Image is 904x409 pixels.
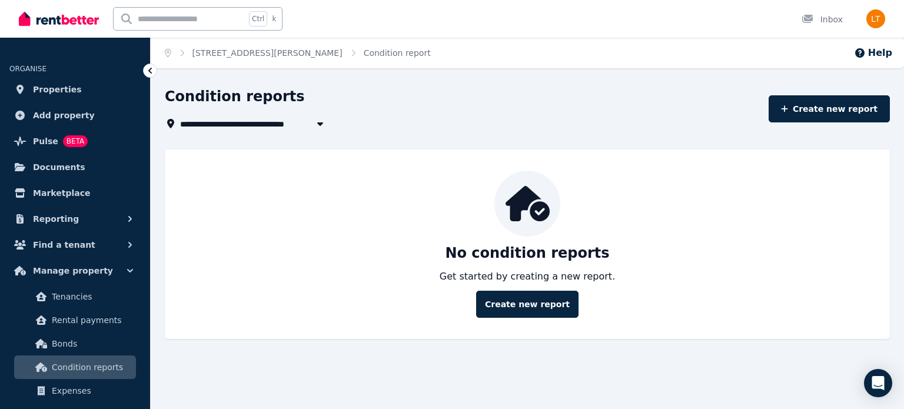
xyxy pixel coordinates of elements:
[52,360,131,374] span: Condition reports
[802,14,843,25] div: Inbox
[476,291,579,318] a: Create new report
[864,369,892,397] div: Open Intercom Messenger
[52,337,131,351] span: Bonds
[854,46,892,60] button: Help
[33,160,85,174] span: Documents
[33,134,58,148] span: Pulse
[33,212,79,226] span: Reporting
[14,285,136,308] a: Tenancies
[52,290,131,304] span: Tenancies
[9,104,141,127] a: Add property
[9,181,141,205] a: Marketplace
[9,233,141,257] button: Find a tenant
[272,14,276,24] span: k
[9,129,141,153] a: PulseBETA
[33,186,90,200] span: Marketplace
[63,135,88,147] span: BETA
[9,155,141,179] a: Documents
[364,47,431,59] span: Condition report
[440,270,615,284] p: Get started by creating a new report.
[14,379,136,403] a: Expenses
[866,9,885,28] img: Leanne Taylor
[9,207,141,231] button: Reporting
[14,332,136,355] a: Bonds
[9,65,46,73] span: ORGANISE
[33,264,113,278] span: Manage property
[151,38,445,68] nav: Breadcrumb
[33,108,95,122] span: Add property
[33,238,95,252] span: Find a tenant
[769,95,890,122] a: Create new report
[33,82,82,97] span: Properties
[9,259,141,282] button: Manage property
[249,11,267,26] span: Ctrl
[14,355,136,379] a: Condition reports
[9,78,141,101] a: Properties
[52,313,131,327] span: Rental payments
[19,10,99,28] img: RentBetter
[52,384,131,398] span: Expenses
[192,48,343,58] a: [STREET_ADDRESS][PERSON_NAME]
[165,87,305,106] h1: Condition reports
[445,244,609,262] p: No condition reports
[14,308,136,332] a: Rental payments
